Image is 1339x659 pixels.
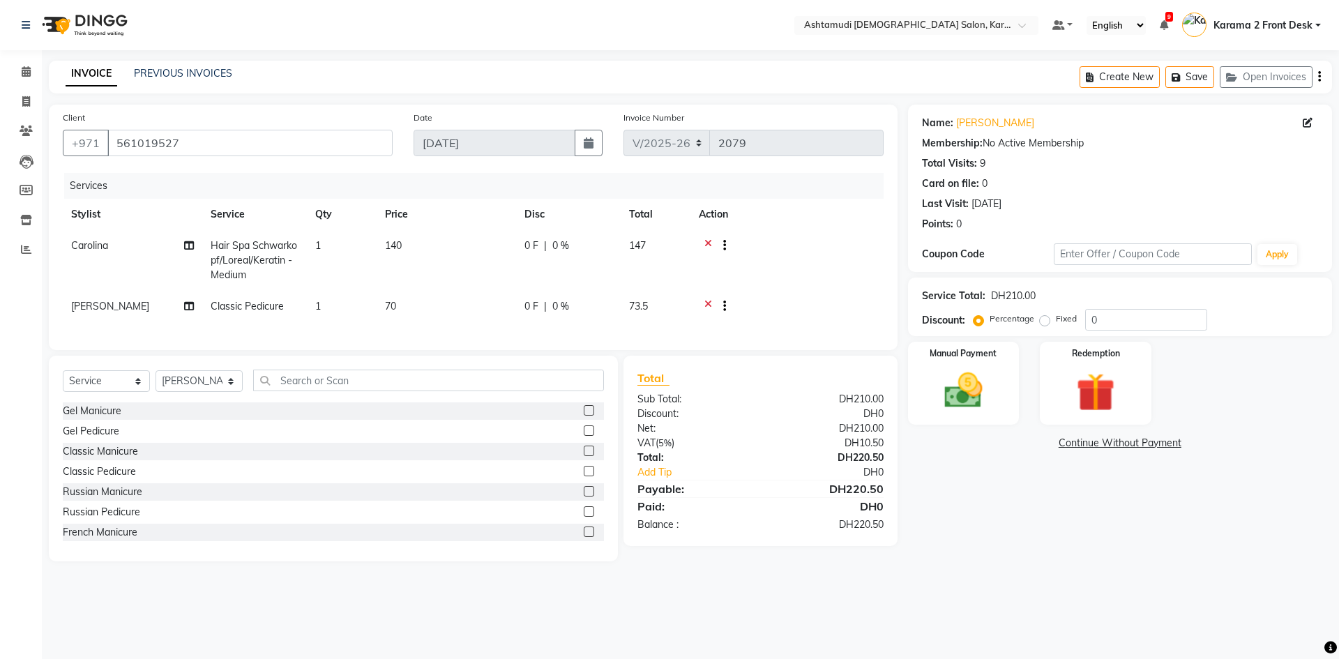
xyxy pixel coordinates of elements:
img: logo [36,6,131,45]
th: Stylist [63,199,202,230]
input: Enter Offer / Coupon Code [1054,243,1252,265]
div: French Manicure [63,525,137,540]
label: Fixed [1056,312,1077,325]
div: Gel Manicure [63,404,121,418]
a: Add Tip [627,465,782,480]
span: Hair Spa Schwarkopf/Loreal/Keratin - Medium [211,239,297,281]
span: | [544,299,547,314]
span: 5% [658,437,672,448]
div: Russian Manicure [63,485,142,499]
button: Save [1165,66,1214,88]
div: No Active Membership [922,136,1318,151]
div: 9 [980,156,985,171]
div: Russian Pedicure [63,505,140,520]
input: Search by Name/Mobile/Email/Code [107,130,393,156]
div: [DATE] [971,197,1001,211]
span: 1 [315,239,321,252]
div: DH210.00 [760,421,893,436]
button: Open Invoices [1220,66,1312,88]
div: DH220.50 [760,517,893,532]
th: Total [621,199,690,230]
label: Redemption [1072,347,1120,360]
th: Action [690,199,884,230]
div: DH0 [782,465,893,480]
label: Invoice Number [623,112,684,124]
span: 0 F [524,299,538,314]
div: Services [64,173,894,199]
div: DH220.50 [760,450,893,465]
div: Name: [922,116,953,130]
div: Card on file: [922,176,979,191]
span: 0 F [524,238,538,253]
div: DH210.00 [760,392,893,407]
a: PREVIOUS INVOICES [134,67,232,79]
span: 1 [315,300,321,312]
div: DH210.00 [991,289,1036,303]
div: Classic Pedicure [63,464,136,479]
span: 0 % [552,238,569,253]
label: Manual Payment [930,347,997,360]
label: Date [414,112,432,124]
button: Apply [1257,244,1297,265]
span: | [544,238,547,253]
span: VAT [637,437,656,449]
div: DH0 [760,407,893,421]
div: Last Visit: [922,197,969,211]
th: Qty [307,199,377,230]
div: Total: [627,450,760,465]
button: Create New [1080,66,1160,88]
span: Total [637,371,669,386]
label: Percentage [990,312,1034,325]
th: Disc [516,199,621,230]
div: DH0 [760,498,893,515]
img: Karama 2 Front Desk [1182,13,1206,37]
span: 70 [385,300,396,312]
th: Price [377,199,516,230]
span: 9 [1165,12,1173,22]
a: 9 [1160,19,1168,31]
span: Carolina [71,239,108,252]
div: Balance : [627,517,760,532]
div: Sub Total: [627,392,760,407]
a: [PERSON_NAME] [956,116,1034,130]
span: Karama 2 Front Desk [1213,18,1312,33]
span: 0 % [552,299,569,314]
span: 140 [385,239,402,252]
div: Discount: [627,407,760,421]
div: Service Total: [922,289,985,303]
div: 0 [956,217,962,232]
div: Membership: [922,136,983,151]
label: Client [63,112,85,124]
th: Service [202,199,307,230]
span: [PERSON_NAME] [71,300,149,312]
a: Continue Without Payment [911,436,1329,450]
img: _gift.svg [1064,368,1127,416]
a: INVOICE [66,61,117,86]
div: Payable: [627,480,760,497]
div: Coupon Code [922,247,1054,262]
div: Gel Pedicure [63,424,119,439]
input: Search or Scan [253,370,604,391]
div: Classic Manicure [63,444,138,459]
div: Paid: [627,498,760,515]
div: Total Visits: [922,156,977,171]
span: 147 [629,239,646,252]
button: +971 [63,130,109,156]
img: _cash.svg [932,368,995,413]
div: DH10.50 [760,436,893,450]
div: Points: [922,217,953,232]
div: Discount: [922,313,965,328]
div: 0 [982,176,988,191]
span: Classic Pedicure [211,300,284,312]
div: DH220.50 [760,480,893,497]
div: Net: [627,421,760,436]
span: 73.5 [629,300,648,312]
div: ( ) [627,436,760,450]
